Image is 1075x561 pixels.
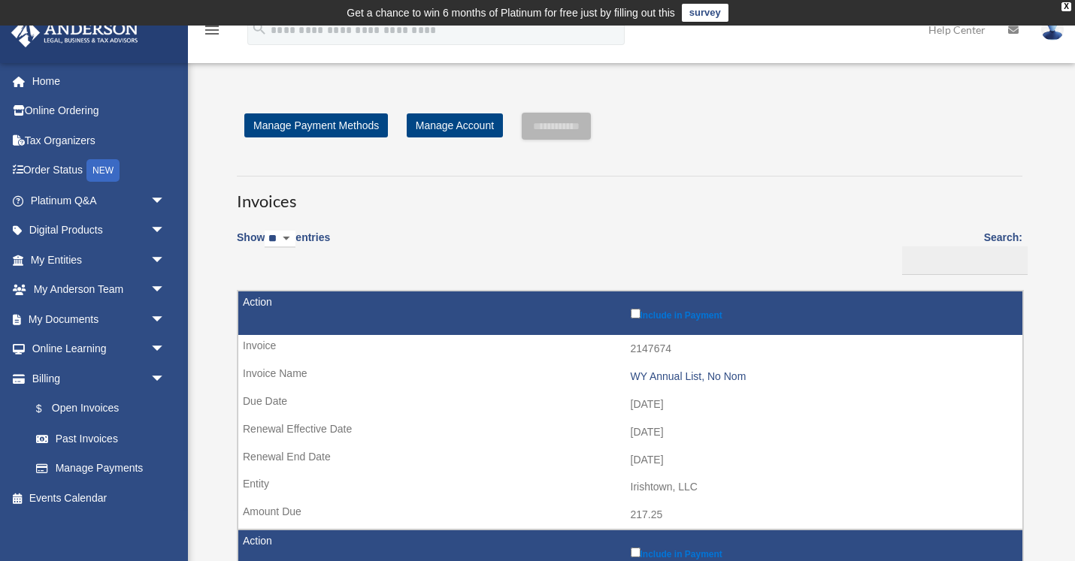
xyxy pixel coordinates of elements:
a: Tax Organizers [11,125,188,155]
td: 2147674 [238,335,1022,363]
td: [DATE] [238,391,1022,419]
label: Include in Payment [631,306,1016,321]
a: Online Ordering [11,96,188,126]
a: Manage Account [407,113,503,137]
input: Search: [902,246,1028,275]
i: menu [203,21,221,39]
td: 217.25 [238,501,1022,529]
h3: Invoices [237,176,1022,213]
div: Get a chance to win 6 months of Platinum for free just by filling out this [347,4,675,22]
a: Platinum Q&Aarrow_drop_down [11,185,188,216]
span: arrow_drop_down [150,216,180,246]
span: arrow_drop_down [150,185,180,216]
a: Order StatusNEW [11,155,188,186]
a: Digital Productsarrow_drop_down [11,216,188,246]
input: Include in Payment [631,547,640,557]
div: WY Annual List, No Nom [631,370,1016,383]
a: menu [203,26,221,39]
a: My Entitiesarrow_drop_down [11,245,188,275]
span: arrow_drop_down [150,363,180,394]
img: User Pic [1041,19,1064,41]
label: Search: [897,228,1022,275]
a: Online Learningarrow_drop_down [11,334,188,364]
td: [DATE] [238,446,1022,475]
td: [DATE] [238,418,1022,447]
img: Anderson Advisors Platinum Portal [7,18,143,47]
a: survey [682,4,728,22]
a: $Open Invoices [21,394,173,424]
a: Manage Payments [21,454,180,484]
label: Include in Payment [631,544,1016,559]
label: Show entries [237,228,330,263]
div: NEW [86,159,120,182]
a: Billingarrow_drop_down [11,363,180,394]
a: Manage Payment Methods [244,113,388,137]
a: Home [11,66,188,96]
i: search [251,20,268,37]
a: My Documentsarrow_drop_down [11,304,188,334]
div: close [1061,2,1071,11]
span: arrow_drop_down [150,334,180,365]
a: Past Invoices [21,424,180,454]
a: Events Calendar [11,483,188,513]
span: $ [44,400,52,418]
a: My Anderson Teamarrow_drop_down [11,275,188,305]
span: arrow_drop_down [150,275,180,306]
span: arrow_drop_down [150,245,180,276]
td: Irishtown, LLC [238,473,1022,502]
input: Include in Payment [631,309,640,318]
select: Showentries [265,231,295,248]
span: arrow_drop_down [150,304,180,335]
